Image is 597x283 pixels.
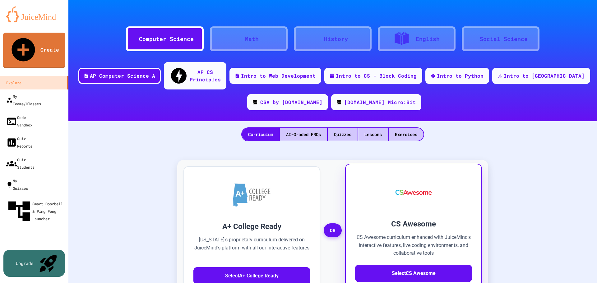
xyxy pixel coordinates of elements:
span: OR [324,223,342,238]
img: CS Awesome [389,174,438,211]
img: CODE_logo_RGB.png [337,100,341,104]
p: CS Awesome curriculum enhanced with JuiceMind's interactive features, live coding environments, a... [355,233,472,257]
div: Explore [6,79,21,86]
div: AI-Graded FRQs [280,128,327,141]
img: logo-orange.svg [6,6,62,22]
div: Quizzes [328,128,358,141]
div: Quiz Reports [6,135,32,150]
div: CSA by [DOMAIN_NAME] [260,98,322,106]
div: English [416,35,440,43]
button: SelectCS Awesome [355,265,472,282]
div: Smart Doorbell & Ping Pong Launcher [6,198,66,224]
div: Upgrade [16,260,33,267]
div: [DOMAIN_NAME] Micro:Bit [344,98,416,106]
div: My Teams/Classes [6,93,41,107]
div: Curriculum [242,128,279,141]
div: Social Science [480,35,528,43]
h3: A+ College Ready [193,221,310,232]
div: Code Sandbox [6,114,32,129]
p: [US_STATE]'s proprietary curriculum delivered on JuiceMind's platform with all our interactive fe... [193,236,310,260]
div: Intro to Python [437,72,484,80]
a: Create [3,33,65,68]
img: CODE_logo_RGB.png [253,100,257,104]
div: AP CS Principles [190,68,221,83]
div: Exercises [389,128,423,141]
div: Math [245,35,259,43]
div: My Quizzes [6,177,28,192]
h3: CS Awesome [355,218,472,230]
div: History [324,35,348,43]
div: Intro to [GEOGRAPHIC_DATA] [504,72,585,80]
div: AP Computer Science A [90,72,155,80]
div: Intro to CS - Block Coding [336,72,417,80]
div: Computer Science [139,35,194,43]
div: Lessons [358,128,388,141]
img: A+ College Ready [233,183,271,207]
div: Intro to Web Development [241,72,316,80]
div: Quiz Students [6,156,35,171]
